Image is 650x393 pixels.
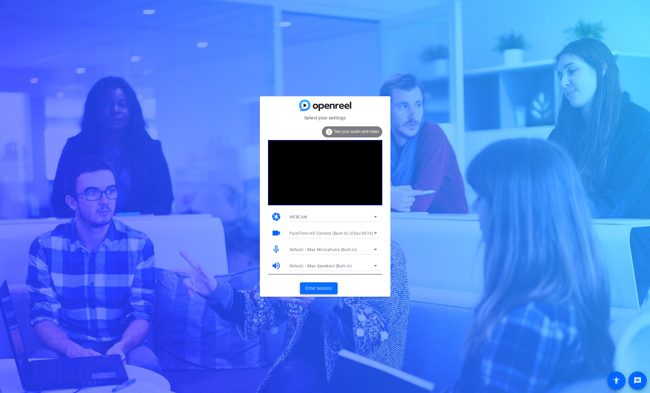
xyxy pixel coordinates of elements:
[271,244,281,254] mat-icon: mic_none
[305,285,332,292] span: Enter session
[271,212,281,222] mat-icon: camera
[612,377,620,385] mat-icon: accessibility
[290,264,352,268] span: Default - iMac Speakers (Built-in)
[634,377,642,385] mat-icon: message
[290,247,357,252] span: Default - iMac Microphone (Built-in)
[299,100,351,111] img: blue-gradient.svg
[271,261,281,271] mat-icon: volume_up
[334,129,379,134] span: Test your audio and video
[290,215,307,219] span: WEBCAM
[325,128,333,136] mat-icon: info
[300,282,338,294] button: Enter session
[290,231,373,236] span: FaceTime HD Camera (Built-in) (05ac:8514)
[260,114,390,121] mat-card-subtitle: Select your settings
[271,228,281,238] mat-icon: videocam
